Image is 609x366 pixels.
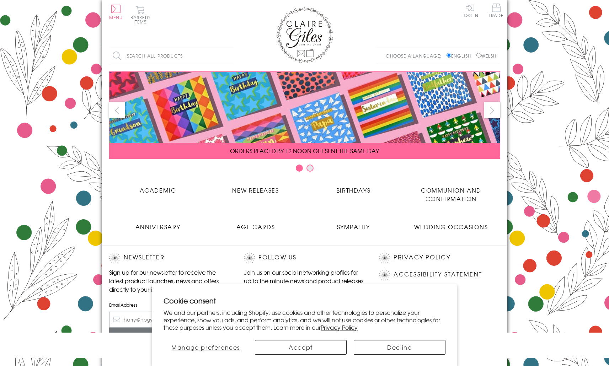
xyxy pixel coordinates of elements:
[489,4,504,19] a: Trade
[476,53,481,58] input: Welsh
[244,268,365,294] p: Join us on our social networking profiles for up to the minute news and product releases the mome...
[336,186,370,194] span: Birthdays
[305,217,402,231] a: Sympathy
[236,222,275,231] span: Age Cards
[461,4,479,17] a: Log In
[244,253,365,263] h2: Follow Us
[109,5,123,20] button: Menu
[109,14,123,21] span: Menu
[109,48,234,64] input: Search all products
[255,340,347,355] button: Accept
[402,217,500,231] a: Wedding Occasions
[321,323,358,332] a: Privacy Policy
[109,217,207,231] a: Anniversary
[109,164,500,175] div: Carousel Pagination
[130,6,150,24] button: Basket0 items
[305,181,402,194] a: Birthdays
[164,296,445,306] h2: Cookie consent
[296,165,303,172] button: Carousel Page 1 (Current Slide)
[135,222,181,231] span: Anniversary
[171,343,240,351] span: Manage preferences
[276,7,333,63] img: Claire Giles Greetings Cards
[386,53,445,59] p: Choose a language:
[164,340,248,355] button: Manage preferences
[476,53,497,59] label: Welsh
[447,53,451,58] input: English
[226,48,234,64] input: Search
[232,186,279,194] span: New Releases
[109,268,230,294] p: Sign up for our newsletter to receive the latest product launches, news and offers directly to yo...
[109,312,230,328] input: harry@hogwarts.edu
[484,102,500,118] button: next
[402,181,500,203] a: Communion and Confirmation
[109,328,230,344] input: Subscribe
[134,14,150,25] span: 0 items
[394,270,482,279] a: Accessibility Statement
[109,102,125,118] button: prev
[489,4,504,17] span: Trade
[207,217,305,231] a: Age Cards
[109,253,230,263] h2: Newsletter
[306,165,314,172] button: Carousel Page 2
[394,253,450,262] a: Privacy Policy
[207,181,305,194] a: New Releases
[164,309,445,331] p: We and our partners, including Shopify, use cookies and other technologies to personalize your ex...
[109,181,207,194] a: Academic
[140,186,176,194] span: Academic
[230,146,379,155] span: ORDERS PLACED BY 12 NOON GET SENT THE SAME DAY
[337,222,370,231] span: Sympathy
[109,302,230,308] label: Email Address
[414,222,488,231] span: Wedding Occasions
[447,53,475,59] label: English
[354,340,445,355] button: Decline
[421,186,481,203] span: Communion and Confirmation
